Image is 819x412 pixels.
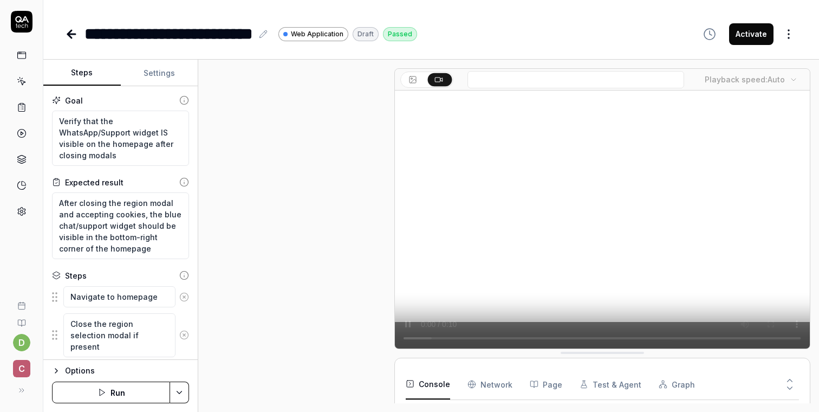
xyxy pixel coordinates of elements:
[43,60,121,86] button: Steps
[65,270,87,281] div: Steps
[383,27,417,41] div: Passed
[65,177,123,188] div: Expected result
[697,23,723,45] button: View version history
[705,74,785,85] div: Playback speed:
[175,286,193,308] button: Remove step
[729,23,773,45] button: Activate
[530,369,562,400] button: Page
[580,369,641,400] button: Test & Agent
[121,60,198,86] button: Settings
[4,293,38,310] a: Book a call with us
[175,324,193,346] button: Remove step
[291,29,343,39] span: Web Application
[278,27,348,41] a: Web Application
[406,369,450,400] button: Console
[65,364,189,377] div: Options
[52,286,189,308] div: Suggestions
[467,369,512,400] button: Network
[659,369,695,400] button: Graph
[65,95,83,106] div: Goal
[4,310,38,327] a: Documentation
[52,382,170,403] button: Run
[4,351,38,379] button: c
[353,27,379,41] div: Draft
[13,360,30,377] span: c
[13,334,30,351] button: d
[52,364,189,377] button: Options
[52,313,189,358] div: Suggestions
